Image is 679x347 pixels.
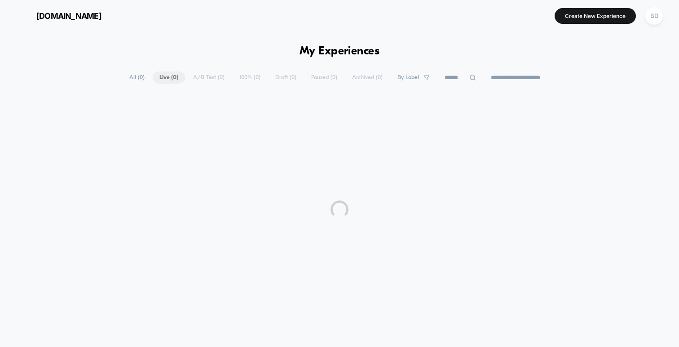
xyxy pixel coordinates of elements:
[36,11,101,21] span: [DOMAIN_NAME]
[555,8,636,24] button: Create New Experience
[397,74,419,81] span: By Label
[123,71,151,84] span: All ( 0 )
[13,9,104,23] button: [DOMAIN_NAME]
[645,7,663,25] div: BD
[643,7,666,25] button: BD
[300,45,380,58] h1: My Experiences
